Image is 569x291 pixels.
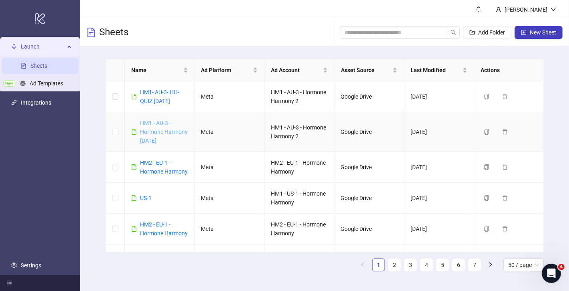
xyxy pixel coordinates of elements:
[484,226,489,232] span: copy
[542,264,561,283] iframe: Intercom live chat
[463,26,511,39] button: Add Folder
[99,26,128,39] h3: Sheets
[195,214,265,245] td: Meta
[131,164,137,170] span: file
[502,226,508,232] span: delete
[478,29,505,36] span: Add Folder
[502,195,508,201] span: delete
[264,59,335,81] th: Ad Account
[335,112,405,152] td: Google Drive
[404,259,417,271] li: 3
[30,63,47,69] a: Sheets
[405,259,417,271] a: 3
[502,94,508,99] span: delete
[484,164,489,170] span: copy
[195,183,265,214] td: Meta
[11,44,17,49] span: rocket
[452,259,465,271] li: 6
[195,152,265,183] td: Meta
[508,259,539,271] span: 50 / page
[474,59,544,81] th: Actions
[195,59,265,81] th: Ad Platform
[484,259,497,271] li: Next Page
[437,259,449,271] a: 5
[335,59,405,81] th: Asset Source
[453,259,465,271] a: 6
[131,129,137,135] span: file
[484,259,497,271] button: right
[356,259,369,271] button: left
[530,29,556,36] span: New Sheet
[195,112,265,152] td: Meta
[140,195,152,201] a: US-1
[335,81,405,112] td: Google Drive
[404,183,474,214] td: [DATE]
[335,152,405,183] td: Google Drive
[436,259,449,271] li: 5
[264,81,335,112] td: HM1 - AU-3 - Hormone Harmony 2
[21,99,51,106] a: Integrations
[131,226,137,232] span: file
[411,66,461,75] span: Last Modified
[501,5,551,14] div: [PERSON_NAME]
[195,81,265,112] td: Meta
[503,259,544,271] div: Page Size
[271,66,321,75] span: Ad Account
[484,195,489,201] span: copy
[372,259,385,271] li: 1
[420,259,433,271] li: 4
[360,262,365,267] span: left
[502,164,508,170] span: delete
[451,30,456,35] span: search
[389,259,401,271] a: 2
[558,264,565,270] span: 4
[264,152,335,183] td: HM2 - EU-1 - Hormone Harmony
[125,59,195,81] th: Name
[201,66,252,75] span: Ad Platform
[140,89,179,104] a: HM1- AU-3- HH- QUIZ [DATE]
[264,112,335,152] td: HM1 - AU-3 - Hormone Harmony 2
[131,195,137,201] span: file
[86,28,96,37] span: file-text
[131,66,182,75] span: Name
[515,26,563,39] button: New Sheet
[484,94,489,99] span: copy
[469,30,475,35] span: folder-add
[502,129,508,135] span: delete
[140,221,188,236] a: HM2 - EU-1 - Hormone Harmony
[264,214,335,245] td: HM2 - EU-1 - Hormone Harmony
[404,59,474,81] th: Last Modified
[388,259,401,271] li: 2
[131,94,137,99] span: file
[373,259,385,271] a: 1
[496,7,501,12] span: user
[6,280,12,286] span: menu-fold
[521,30,527,35] span: plus-square
[476,6,481,12] span: bell
[30,80,63,87] a: Ad Templates
[468,259,481,271] li: 7
[469,259,481,271] a: 7
[488,262,493,267] span: right
[404,112,474,152] td: [DATE]
[21,262,41,269] a: Settings
[21,38,65,55] span: Launch
[404,152,474,183] td: [DATE]
[140,120,188,144] a: HM1 - AU-3 - Hormone Harmony [DATE]
[551,7,556,12] span: down
[484,129,489,135] span: copy
[356,259,369,271] li: Previous Page
[404,214,474,245] td: [DATE]
[264,183,335,214] td: HM1 - US-1 - Hormone Harmony
[421,259,433,271] a: 4
[404,81,474,112] td: [DATE]
[341,66,391,75] span: Asset Source
[335,183,405,214] td: Google Drive
[335,214,405,245] td: Google Drive
[140,160,188,175] a: HM2 - EU-1 - Hormone Harmony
